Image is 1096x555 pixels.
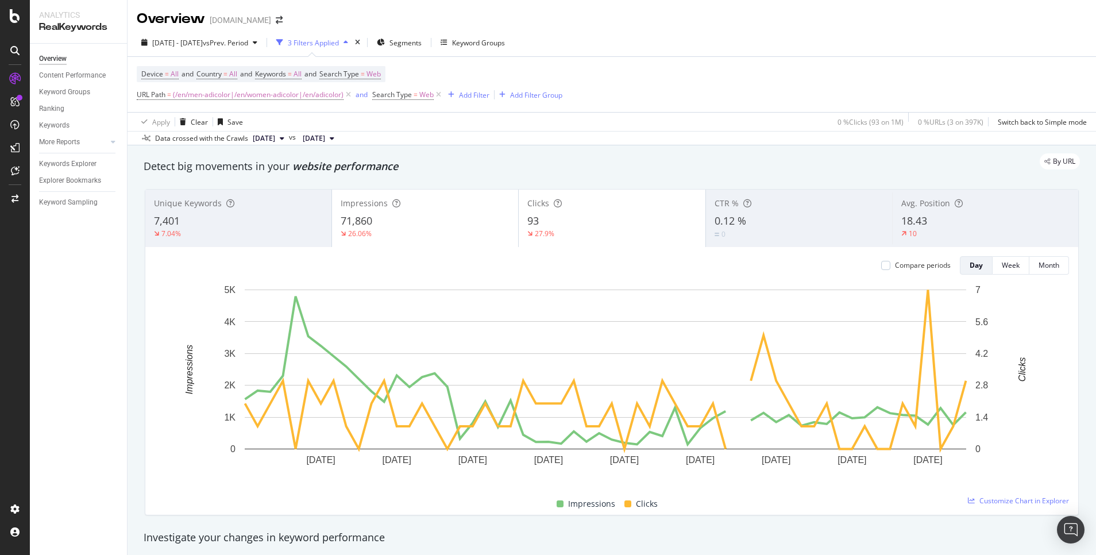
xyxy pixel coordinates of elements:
div: times [353,37,362,48]
div: 26.06% [348,229,372,238]
span: Device [141,69,163,79]
button: Day [960,256,993,275]
span: and [304,69,317,79]
text: Impressions [184,345,194,394]
button: [DATE] [298,132,339,145]
button: Apply [137,113,170,131]
text: [DATE] [534,455,563,465]
button: Clear [175,113,208,131]
span: URL Path [137,90,165,99]
text: 5K [224,285,236,295]
div: Keyword Groups [39,86,90,98]
a: Customize Chart in Explorer [968,496,1069,506]
span: = [288,69,292,79]
text: 2.8 [975,380,988,390]
text: [DATE] [762,455,790,465]
span: Clicks [636,497,658,511]
span: Web [366,66,381,82]
span: [DATE] - [DATE] [152,38,203,48]
text: [DATE] [306,455,335,465]
span: vs Prev. Period [203,38,248,48]
span: Unique Keywords [154,198,222,209]
text: [DATE] [383,455,411,465]
svg: A chart. [155,284,1056,484]
div: Add Filter Group [510,90,562,100]
div: legacy label [1040,153,1080,169]
text: 3K [224,349,236,359]
button: [DATE] - [DATE]vsPrev. Period [137,33,262,52]
span: 93 [527,214,539,228]
div: Switch back to Simple mode [998,117,1087,127]
button: Add Filter [443,88,489,102]
span: (/en/men-adicolor|/en/women-adicolor|/en/adicolor) [173,87,344,103]
span: 18.43 [901,214,927,228]
button: 3 Filters Applied [272,33,353,52]
span: 2025 Jun. 10th [253,133,275,144]
text: 1.4 [975,413,988,422]
span: vs [289,132,298,142]
div: and [356,90,368,99]
a: Content Performance [39,70,119,82]
div: Keyword Groups [452,38,505,48]
div: Add Filter [459,90,489,100]
span: 2025 Mar. 25th [303,133,325,144]
text: [DATE] [610,455,639,465]
a: Keyword Sampling [39,196,119,209]
div: [DOMAIN_NAME] [210,14,271,26]
span: 7,401 [154,214,180,228]
div: 7.04% [161,229,181,238]
button: Save [213,113,243,131]
span: Impressions [568,497,615,511]
span: Search Type [319,69,359,79]
span: All [171,66,179,82]
text: 4.2 [975,349,988,359]
div: Apply [152,117,170,127]
text: [DATE] [838,455,866,465]
span: All [229,66,237,82]
div: Analytics [39,9,118,21]
div: Explorer Bookmarks [39,175,101,187]
span: = [165,69,169,79]
div: More Reports [39,136,80,148]
div: 3 Filters Applied [288,38,339,48]
span: = [414,90,418,99]
button: Switch back to Simple mode [993,113,1087,131]
span: Search Type [372,90,412,99]
div: Keywords [39,120,70,132]
div: Day [970,260,983,270]
div: 27.9% [535,229,554,238]
a: Overview [39,53,119,65]
button: and [356,89,368,100]
text: 7 [975,285,981,295]
button: Keyword Groups [436,33,510,52]
button: Week [993,256,1029,275]
div: Keywords Explorer [39,158,97,170]
span: = [223,69,227,79]
div: Content Performance [39,70,106,82]
text: [DATE] [458,455,487,465]
span: and [240,69,252,79]
div: 0 [721,229,725,239]
div: Overview [137,9,205,29]
button: Month [1029,256,1069,275]
div: Clear [191,117,208,127]
span: Keywords [255,69,286,79]
a: Keyword Groups [39,86,119,98]
img: Equal [715,233,719,236]
text: Clicks [1017,357,1027,382]
span: Avg. Position [901,198,950,209]
text: 4K [224,317,236,326]
div: RealKeywords [39,21,118,34]
div: Ranking [39,103,64,115]
div: Week [1002,260,1020,270]
span: By URL [1053,158,1075,165]
a: Keywords [39,120,119,132]
div: Overview [39,53,67,65]
text: 1K [224,413,236,422]
span: and [182,69,194,79]
a: Keywords Explorer [39,158,119,170]
div: arrow-right-arrow-left [276,16,283,24]
div: Keyword Sampling [39,196,98,209]
span: 0.12 % [715,214,746,228]
div: Data crossed with the Crawls [155,133,248,144]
